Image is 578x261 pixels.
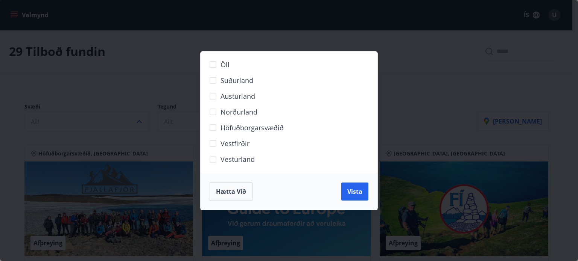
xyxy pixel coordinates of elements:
span: Austurland [221,91,255,101]
button: Hætta við [210,182,252,201]
span: Vista [347,187,362,196]
span: Suðurland [221,75,253,85]
span: Höfuðborgarsvæðið [221,123,284,133]
span: Norðurland [221,107,257,117]
span: Hætta við [216,187,246,196]
button: Vista [341,183,368,201]
span: Vesturland [221,154,255,164]
span: Öll [221,60,230,69]
span: Vestfirðir [221,139,249,148]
